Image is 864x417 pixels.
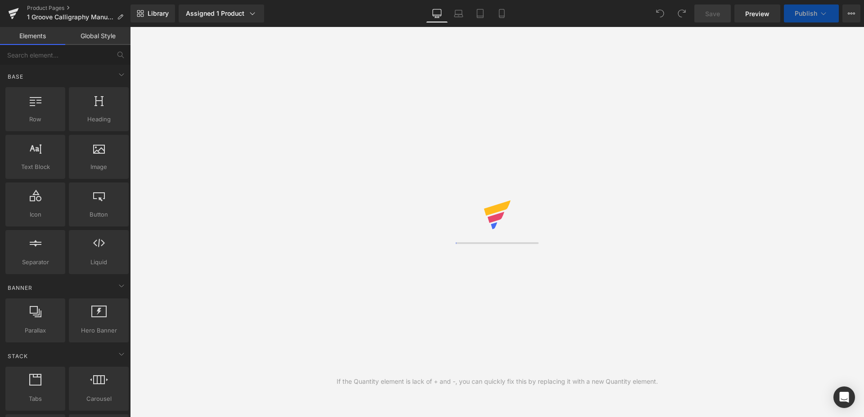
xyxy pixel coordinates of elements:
span: Hero Banner [72,326,126,335]
button: Publish [784,4,839,22]
span: 1 Groove Calligraphy Manuale Reutilizabile cu Adancituri [27,13,113,21]
div: If the Quantity element is lack of + and -, you can quickly fix this by replacing it with a new Q... [337,377,658,386]
span: Save [705,9,720,18]
span: Library [148,9,169,18]
span: Stack [7,352,29,360]
a: New Library [130,4,175,22]
a: Mobile [491,4,513,22]
span: Text Block [8,162,63,172]
button: Undo [651,4,669,22]
span: Liquid [72,257,126,267]
div: Open Intercom Messenger [833,386,855,408]
span: Icon [8,210,63,219]
span: Publish [795,10,817,17]
span: Separator [8,257,63,267]
a: Laptop [448,4,469,22]
a: Product Pages [27,4,130,12]
span: Image [72,162,126,172]
span: Button [72,210,126,219]
a: Desktop [426,4,448,22]
a: Preview [734,4,780,22]
span: Carousel [72,394,126,404]
span: Heading [72,115,126,124]
span: Banner [7,284,33,292]
span: Tabs [8,394,63,404]
span: Base [7,72,24,81]
span: Preview [745,9,769,18]
span: Parallax [8,326,63,335]
button: Redo [673,4,691,22]
span: Row [8,115,63,124]
a: Tablet [469,4,491,22]
button: More [842,4,860,22]
div: Assigned 1 Product [186,9,257,18]
a: Global Style [65,27,130,45]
